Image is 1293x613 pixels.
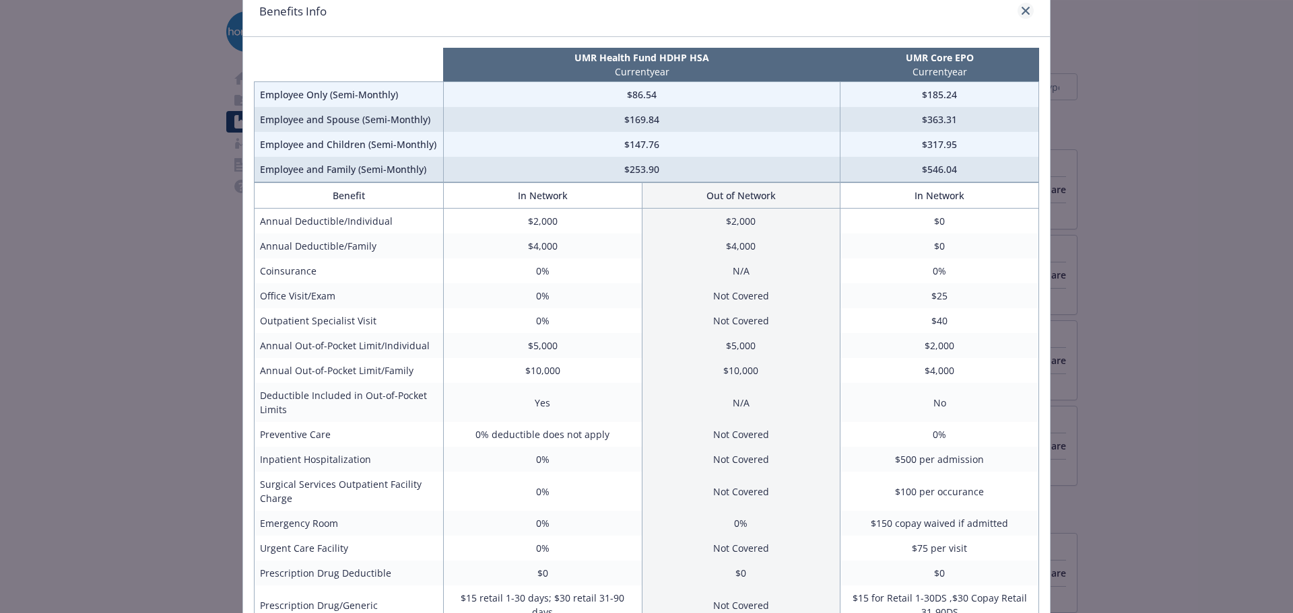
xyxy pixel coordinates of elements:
td: $10,000 [443,358,642,383]
td: Not Covered [642,447,840,472]
td: 0% [443,536,642,561]
td: Employee and Family (Semi-Monthly) [255,157,444,182]
td: Not Covered [642,536,840,561]
td: $5,000 [443,333,642,358]
td: $546.04 [840,157,1039,182]
td: $147.76 [443,132,840,157]
td: Urgent Care Facility [255,536,444,561]
th: intentionally left blank [255,48,444,82]
td: 0% [443,283,642,308]
h1: Benefits Info [259,3,327,20]
td: N/A [642,258,840,283]
td: $40 [840,308,1039,333]
td: $4,000 [443,233,642,258]
th: In Network [443,183,642,209]
td: $0 [840,561,1039,585]
td: Yes [443,383,642,422]
td: $0 [443,561,642,585]
p: UMR Core EPO [843,50,1036,65]
th: Out of Network [642,183,840,209]
td: $75 per visit [840,536,1039,561]
p: Current year [446,65,837,79]
td: 0% [443,472,642,511]
td: 0% deductible does not apply [443,422,642,447]
td: $0 [840,209,1039,234]
td: Coinsurance [255,258,444,283]
td: $253.90 [443,157,840,182]
td: $185.24 [840,82,1039,108]
td: Not Covered [642,422,840,447]
td: Employee and Children (Semi-Monthly) [255,132,444,157]
td: Inpatient Hospitalization [255,447,444,472]
td: $169.84 [443,107,840,132]
td: 0% [443,447,642,472]
td: $0 [840,233,1039,258]
td: $4,000 [642,233,840,258]
td: $0 [642,561,840,585]
a: close [1018,3,1034,19]
td: 0% [443,258,642,283]
td: Deductible Included in Out-of-Pocket Limits [255,383,444,422]
td: Emergency Room [255,511,444,536]
p: Current year [843,65,1036,79]
td: Annual Out-of-Pocket Limit/Individual [255,333,444,358]
td: $86.54 [443,82,840,108]
td: $150 copay waived if admitted [840,511,1039,536]
td: 0% [840,422,1039,447]
td: Not Covered [642,283,840,308]
td: Prescription Drug Deductible [255,561,444,585]
td: 0% [443,511,642,536]
td: $2,000 [443,209,642,234]
th: In Network [840,183,1039,209]
td: Preventive Care [255,422,444,447]
td: 0% [642,511,840,536]
td: Not Covered [642,308,840,333]
td: Annual Out-of-Pocket Limit/Family [255,358,444,383]
th: Benefit [255,183,444,209]
td: $317.95 [840,132,1039,157]
td: $4,000 [840,358,1039,383]
td: Not Covered [642,472,840,511]
td: $100 per occurance [840,472,1039,511]
td: $2,000 [840,333,1039,358]
td: Employee Only (Semi-Monthly) [255,82,444,108]
td: $2,000 [642,209,840,234]
td: Office Visit/Exam [255,283,444,308]
td: Annual Deductible/Family [255,233,444,258]
td: 0% [840,258,1039,283]
td: $10,000 [642,358,840,383]
td: 0% [443,308,642,333]
td: Outpatient Specialist Visit [255,308,444,333]
td: N/A [642,383,840,422]
td: Employee and Spouse (Semi-Monthly) [255,107,444,132]
td: Annual Deductible/Individual [255,209,444,234]
td: $25 [840,283,1039,308]
td: $500 per admission [840,447,1039,472]
td: Surgical Services Outpatient Facility Charge [255,472,444,511]
td: No [840,383,1039,422]
p: UMR Health Fund HDHP HSA [446,50,837,65]
td: $363.31 [840,107,1039,132]
td: $5,000 [642,333,840,358]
